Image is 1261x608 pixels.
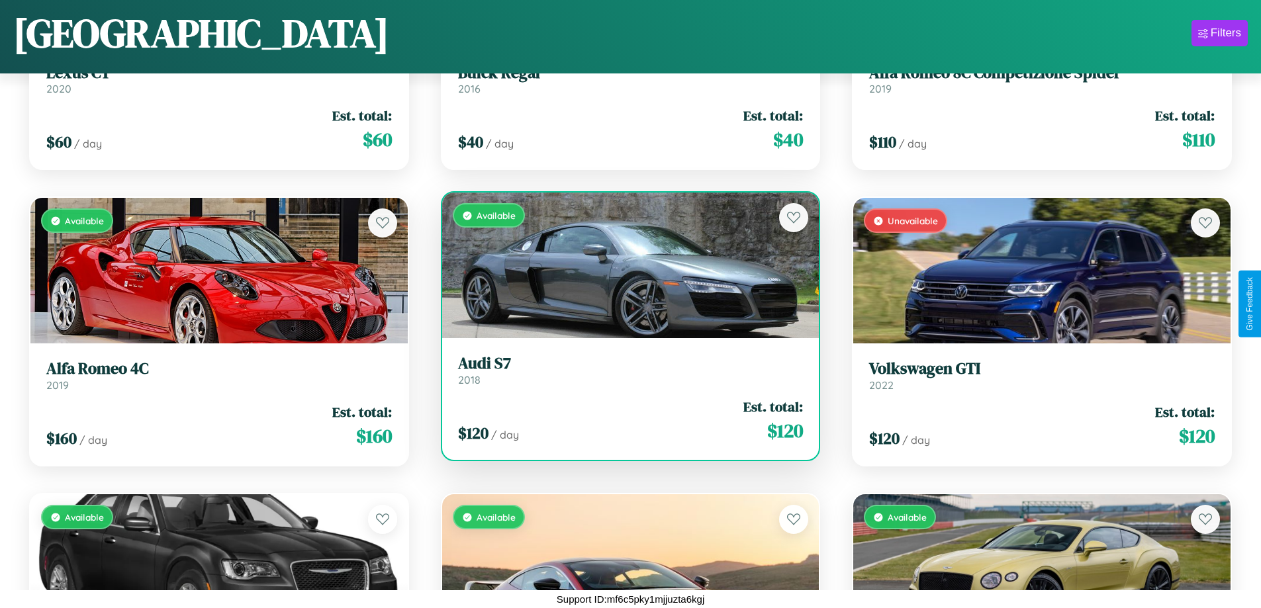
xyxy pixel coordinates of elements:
[491,428,519,441] span: / day
[486,137,514,150] span: / day
[74,137,102,150] span: / day
[332,402,392,421] span: Est. total:
[869,131,896,153] span: $ 110
[743,397,803,416] span: Est. total:
[363,126,392,153] span: $ 60
[46,64,392,96] a: Lexus CT2020
[888,215,938,226] span: Unavailable
[869,378,894,392] span: 2022
[888,511,927,523] span: Available
[1182,126,1215,153] span: $ 110
[869,359,1215,392] a: Volkswagen GTI2022
[46,378,69,392] span: 2019
[332,106,392,125] span: Est. total:
[869,427,900,449] span: $ 120
[477,210,516,221] span: Available
[743,106,803,125] span: Est. total:
[899,137,927,150] span: / day
[79,433,107,447] span: / day
[46,359,392,378] h3: Alfa Romeo 4C
[1155,106,1215,125] span: Est. total:
[557,590,704,608] p: Support ID: mf6c5pky1mjjuzta6kgj
[65,215,104,226] span: Available
[869,82,892,95] span: 2019
[1245,277,1254,331] div: Give Feedback
[458,64,804,96] a: Buick Regal2016
[46,131,71,153] span: $ 60
[46,427,77,449] span: $ 160
[477,511,516,523] span: Available
[1211,26,1241,40] div: Filters
[1191,20,1248,46] button: Filters
[458,82,481,95] span: 2016
[869,64,1215,96] a: Alfa Romeo 8C Competizione Spider2019
[1179,423,1215,449] span: $ 120
[1155,402,1215,421] span: Est. total:
[773,126,803,153] span: $ 40
[46,359,392,392] a: Alfa Romeo 4C2019
[869,359,1215,378] h3: Volkswagen GTI
[13,6,389,60] h1: [GEOGRAPHIC_DATA]
[46,82,71,95] span: 2020
[458,373,481,386] span: 2018
[458,131,483,153] span: $ 40
[458,354,804,373] h3: Audi S7
[767,417,803,444] span: $ 120
[458,422,489,444] span: $ 120
[902,433,930,447] span: / day
[356,423,392,449] span: $ 160
[869,64,1215,83] h3: Alfa Romeo 8C Competizione Spider
[458,354,804,386] a: Audi S72018
[65,511,104,523] span: Available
